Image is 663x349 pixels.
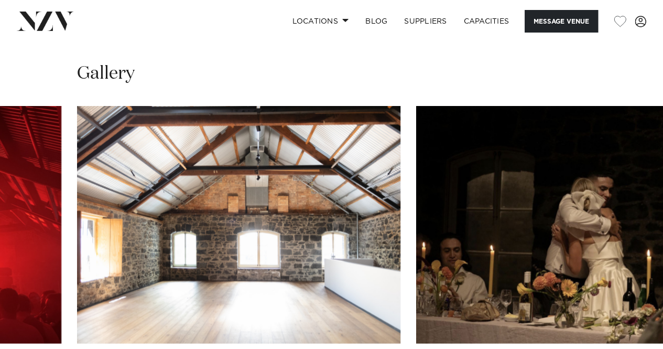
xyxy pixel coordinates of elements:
button: Message Venue [525,10,598,33]
a: Locations [284,10,357,33]
a: SUPPLIERS [396,10,455,33]
a: Capacities [455,10,518,33]
h2: Gallery [77,62,135,86]
a: BLOG [357,10,396,33]
swiper-slide: 3 / 20 [77,106,400,344]
img: nzv-logo.png [17,12,74,30]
